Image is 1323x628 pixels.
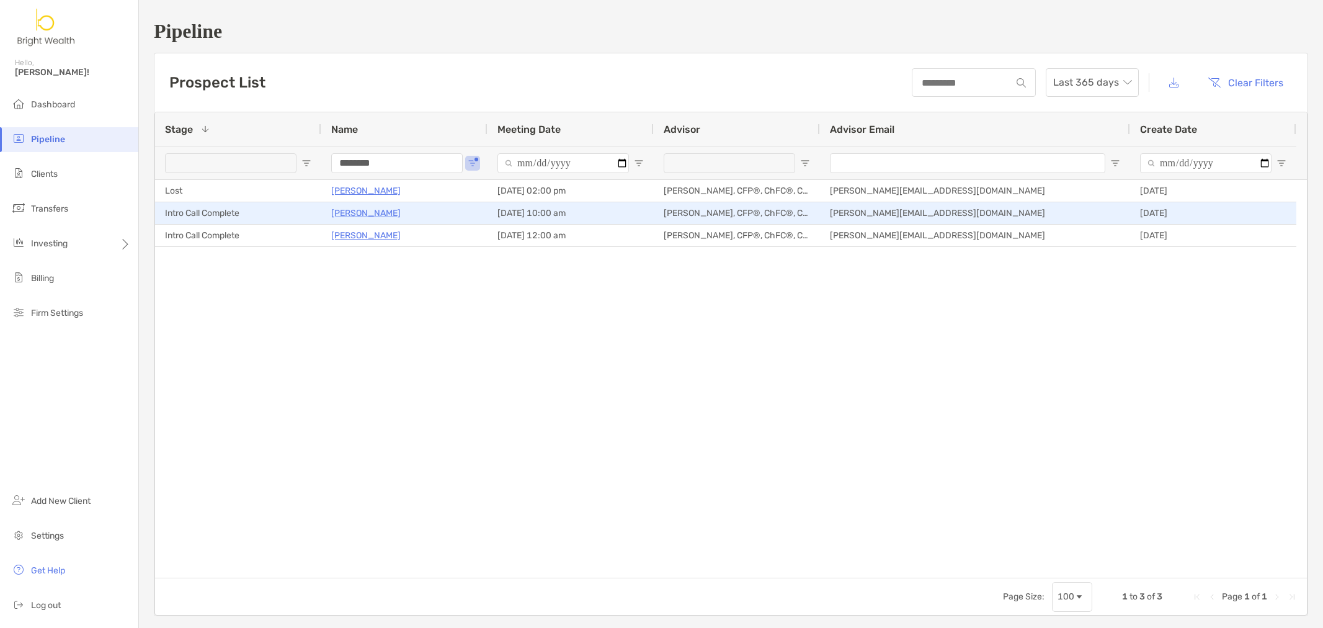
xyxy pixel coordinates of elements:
span: Investing [31,238,68,249]
h3: Prospect List [169,74,265,91]
img: get-help icon [11,562,26,577]
div: [DATE] [1130,225,1296,246]
span: Last 365 days [1053,69,1131,96]
div: [PERSON_NAME][EMAIL_ADDRESS][DOMAIN_NAME] [820,202,1130,224]
button: Open Filter Menu [1276,158,1286,168]
div: [PERSON_NAME][EMAIL_ADDRESS][DOMAIN_NAME] [820,180,1130,202]
img: logout icon [11,597,26,612]
span: Stage [165,123,193,135]
img: input icon [1017,78,1026,87]
button: Open Filter Menu [634,158,644,168]
span: 1 [1262,591,1267,602]
input: Create Date Filter Input [1140,153,1272,173]
button: Open Filter Menu [800,158,810,168]
div: Previous Page [1207,592,1217,602]
span: Advisor Email [830,123,894,135]
div: Page Size [1052,582,1092,612]
div: [PERSON_NAME], CFP®, ChFC®, CLU® [654,202,820,224]
span: of [1252,591,1260,602]
input: Meeting Date Filter Input [497,153,629,173]
img: dashboard icon [11,96,26,111]
span: Pipeline [31,134,65,145]
span: Advisor [664,123,700,135]
img: investing icon [11,235,26,250]
h1: Pipeline [154,20,1308,43]
span: Create Date [1140,123,1197,135]
div: [PERSON_NAME], CFP®, ChFC®, CLU® [654,180,820,202]
img: transfers icon [11,200,26,215]
button: Clear Filters [1198,69,1293,96]
span: Add New Client [31,496,91,506]
span: of [1147,591,1155,602]
div: Page Size: [1003,591,1045,602]
img: Zoe Logo [15,5,78,50]
a: [PERSON_NAME] [331,228,401,243]
span: Meeting Date [497,123,561,135]
div: Intro Call Complete [155,225,321,246]
span: 1 [1244,591,1250,602]
input: Advisor Email Filter Input [830,153,1105,173]
img: settings icon [11,527,26,542]
button: Open Filter Menu [468,158,478,168]
div: [DATE] [1130,202,1296,224]
span: Dashboard [31,99,75,110]
div: Lost [155,180,321,202]
span: Page [1222,591,1242,602]
span: Name [331,123,358,135]
span: [PERSON_NAME]! [15,67,131,78]
img: billing icon [11,270,26,285]
img: clients icon [11,166,26,181]
span: Clients [31,169,58,179]
div: [DATE] 10:00 am [488,202,654,224]
img: firm-settings icon [11,305,26,320]
span: Get Help [31,565,65,576]
span: Transfers [31,204,68,214]
div: 100 [1058,591,1074,602]
a: [PERSON_NAME] [331,183,401,199]
div: Intro Call Complete [155,202,321,224]
button: Open Filter Menu [1110,158,1120,168]
input: Name Filter Input [331,153,463,173]
div: [DATE] 02:00 pm [488,180,654,202]
div: Last Page [1287,592,1297,602]
span: to [1129,591,1138,602]
div: [DATE] 12:00 am [488,225,654,246]
span: 3 [1157,591,1162,602]
span: 3 [1139,591,1145,602]
div: Next Page [1272,592,1282,602]
span: Settings [31,531,64,541]
div: First Page [1192,592,1202,602]
div: [PERSON_NAME], CFP®, ChFC®, CLU® [654,225,820,246]
span: Log out [31,600,61,611]
span: Firm Settings [31,308,83,318]
div: [PERSON_NAME][EMAIL_ADDRESS][DOMAIN_NAME] [820,225,1130,246]
img: add_new_client icon [11,493,26,508]
img: pipeline icon [11,131,26,146]
a: [PERSON_NAME] [331,205,401,221]
span: 1 [1122,591,1128,602]
div: [DATE] [1130,180,1296,202]
span: Billing [31,273,54,284]
button: Open Filter Menu [301,158,311,168]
